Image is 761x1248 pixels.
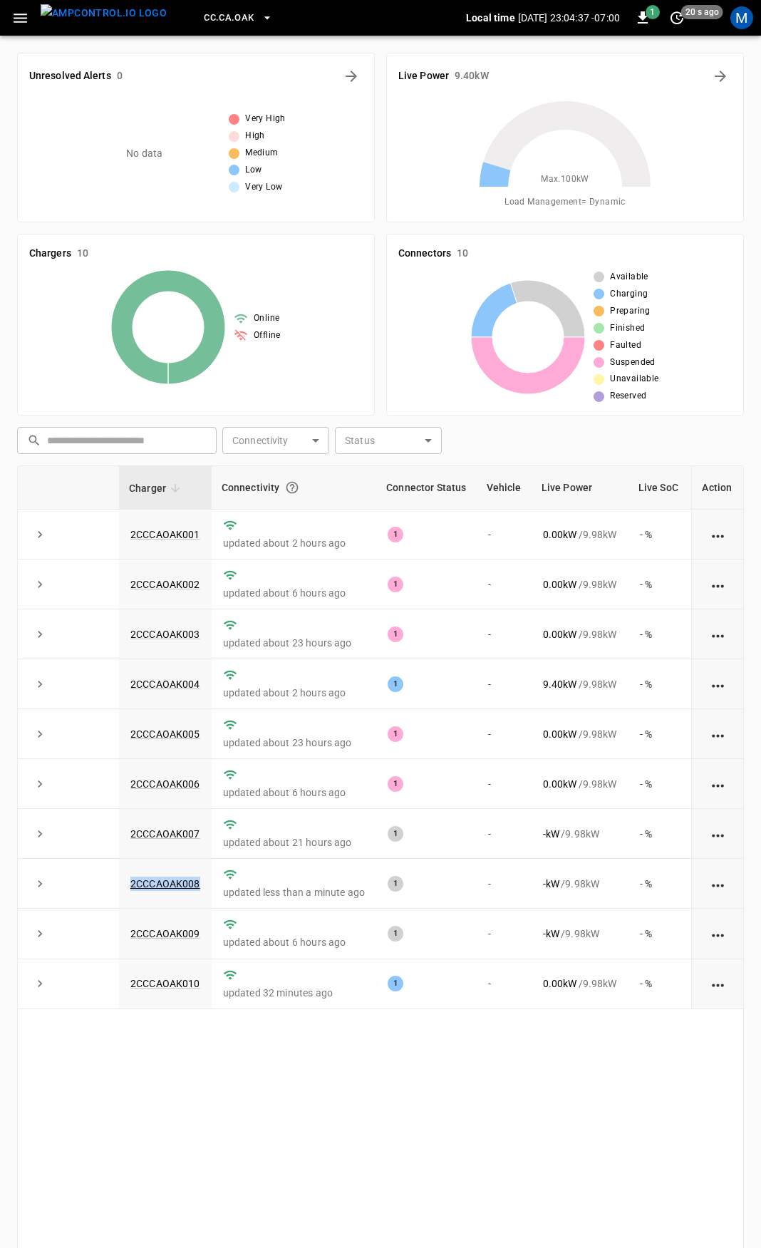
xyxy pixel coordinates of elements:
[245,180,282,195] span: Very Low
[245,146,278,160] span: Medium
[477,759,532,809] td: -
[29,873,51,894] button: expand row
[388,976,403,991] div: 1
[388,826,403,842] div: 1
[376,466,476,510] th: Connector Status
[691,466,743,510] th: Action
[77,246,88,262] h6: 10
[130,529,200,540] a: 2CCCAOAK001
[477,659,532,709] td: -
[543,577,617,592] div: / 9.98 kW
[130,978,200,989] a: 2CCCAOAK010
[543,827,559,841] p: - kW
[130,928,200,939] a: 2CCCAOAK009
[29,574,51,595] button: expand row
[628,909,688,959] td: - %
[223,536,366,550] p: updated about 2 hours ago
[628,859,688,909] td: - %
[388,626,403,642] div: 1
[477,510,532,559] td: -
[543,677,617,691] div: / 9.98 kW
[130,629,200,640] a: 2CCCAOAK003
[130,778,200,790] a: 2CCCAOAK006
[130,728,200,740] a: 2CCCAOAK005
[628,959,688,1009] td: - %
[388,527,403,542] div: 1
[709,827,727,841] div: action cell options
[29,674,51,695] button: expand row
[628,559,688,609] td: - %
[543,976,617,991] div: / 9.98 kW
[477,609,532,659] td: -
[543,976,577,991] p: 0.00 kW
[543,927,559,941] p: - kW
[223,935,366,949] p: updated about 6 hours ago
[398,68,449,84] h6: Live Power
[130,878,200,889] a: 2CCCAOAK008
[254,311,279,326] span: Online
[245,112,286,126] span: Very High
[543,627,577,641] p: 0.00 kW
[398,246,451,262] h6: Connectors
[126,146,162,161] p: No data
[477,959,532,1009] td: -
[29,973,51,994] button: expand row
[222,475,367,500] div: Connectivity
[610,339,641,353] span: Faulted
[543,777,577,791] p: 0.00 kW
[29,524,51,545] button: expand row
[628,510,688,559] td: - %
[477,709,532,759] td: -
[610,321,645,336] span: Finished
[709,877,727,891] div: action cell options
[628,609,688,659] td: - %
[130,579,200,590] a: 2CCCAOAK002
[223,885,366,899] p: updated less than a minute ago
[543,727,577,741] p: 0.00 kW
[41,4,167,22] img: ampcontrol.io logo
[388,926,403,942] div: 1
[543,927,617,941] div: / 9.98 kW
[254,329,281,343] span: Offline
[130,679,200,690] a: 2CCCAOAK004
[610,389,646,403] span: Reserved
[628,466,688,510] th: Live SoC
[628,759,688,809] td: - %
[223,986,366,1000] p: updated 32 minutes ago
[646,5,660,19] span: 1
[681,5,723,19] span: 20 s ago
[709,577,727,592] div: action cell options
[543,877,559,891] p: - kW
[457,246,468,262] h6: 10
[709,927,727,941] div: action cell options
[29,68,111,84] h6: Unresolved Alerts
[610,304,651,319] span: Preparing
[455,68,489,84] h6: 9.40 kW
[543,577,577,592] p: 0.00 kW
[543,627,617,641] div: / 9.98 kW
[709,677,727,691] div: action cell options
[279,475,305,500] button: Connection between the charger and our software.
[223,636,366,650] p: updated about 23 hours ago
[543,827,617,841] div: / 9.98 kW
[709,627,727,641] div: action cell options
[610,287,648,301] span: Charging
[477,809,532,859] td: -
[223,586,366,600] p: updated about 6 hours ago
[610,372,658,386] span: Unavailable
[29,773,51,795] button: expand row
[245,129,265,143] span: High
[610,270,648,284] span: Available
[477,909,532,959] td: -
[388,676,403,692] div: 1
[388,776,403,792] div: 1
[245,163,262,177] span: Low
[628,659,688,709] td: - %
[477,559,532,609] td: -
[543,727,617,741] div: / 9.98 kW
[628,809,688,859] td: - %
[29,923,51,944] button: expand row
[504,195,626,210] span: Load Management = Dynamic
[666,6,688,29] button: set refresh interval
[29,823,51,845] button: expand row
